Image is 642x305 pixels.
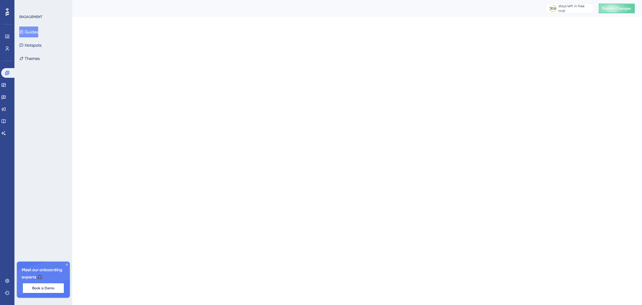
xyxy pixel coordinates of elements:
[599,4,635,13] button: Publish Changes
[22,266,65,281] span: Meet our onboarding experts 🎧
[19,14,42,19] div: ENGAGEMENT
[32,286,54,291] span: Book a Demo
[19,40,42,51] button: Hotspots
[19,27,38,37] button: Guides
[558,4,592,13] div: days left in free trial
[550,6,556,11] div: 306
[19,53,40,64] button: Themes
[23,283,64,293] button: Book a Demo
[602,6,631,11] span: Publish Changes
